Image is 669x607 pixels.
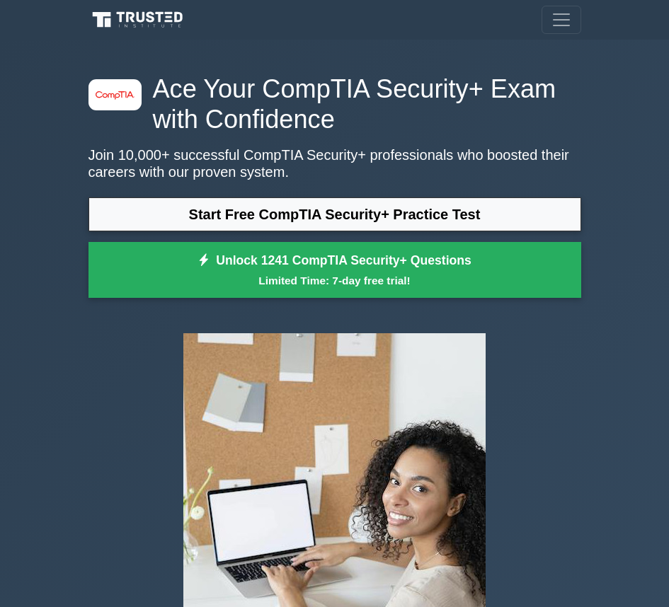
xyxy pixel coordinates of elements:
[106,272,564,289] small: Limited Time: 7-day free trial!
[88,146,581,180] p: Join 10,000+ successful CompTIA Security+ professionals who boosted their careers with our proven...
[542,6,581,34] button: Toggle navigation
[88,242,581,299] a: Unlock 1241 CompTIA Security+ QuestionsLimited Time: 7-day free trial!
[88,74,581,135] h1: Ace Your CompTIA Security+ Exam with Confidence
[88,197,581,231] a: Start Free CompTIA Security+ Practice Test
